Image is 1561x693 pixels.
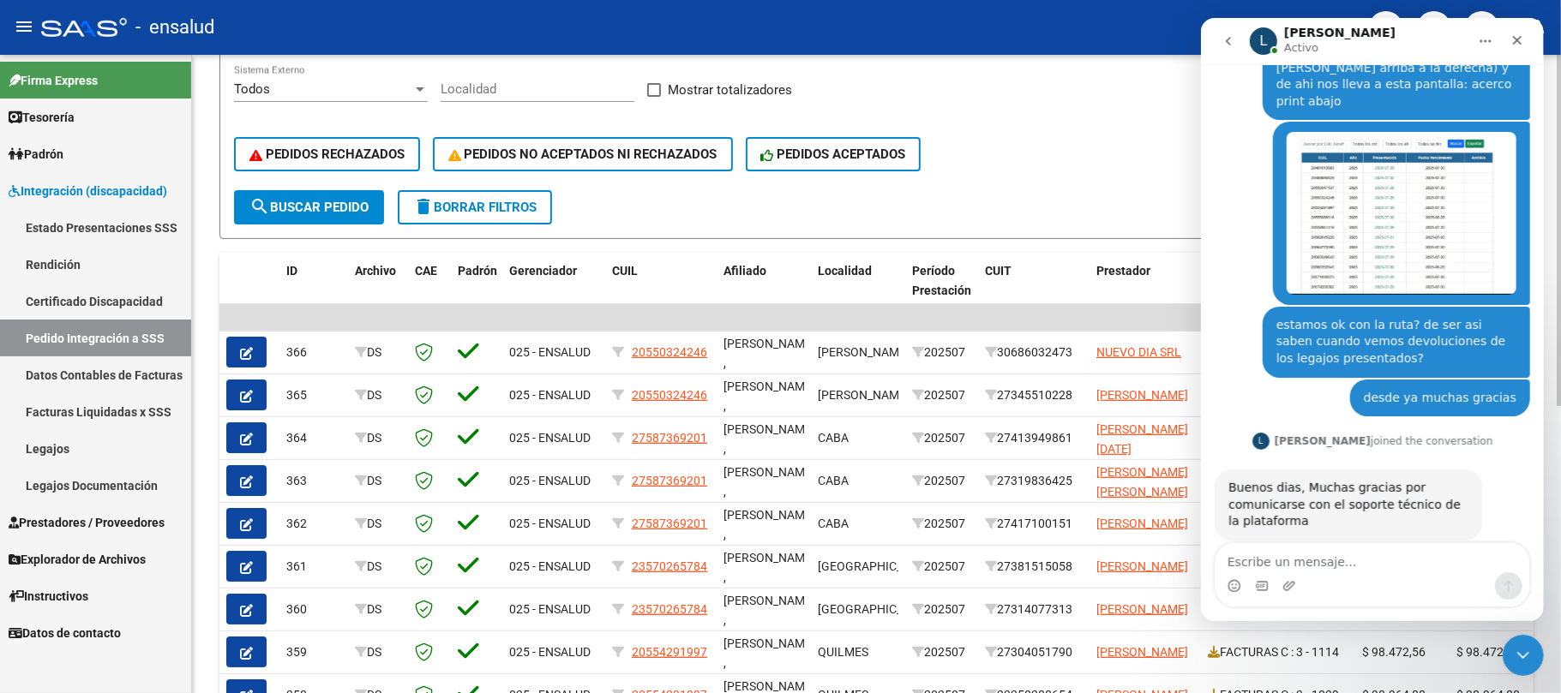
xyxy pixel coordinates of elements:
span: CABA [818,474,849,487]
div: 365 [286,385,341,405]
div: DS [355,514,401,534]
datatable-header-cell: Período Prestación [905,253,978,328]
span: Afiliado [723,264,766,278]
span: Prestador [1096,264,1150,278]
div: 366 [286,343,341,362]
span: NUEVO DIA SRL [1096,345,1181,359]
span: [PERSON_NAME] [1096,559,1188,573]
div: 202507 [912,471,971,491]
div: 27413949861 [985,428,1083,448]
div: 364 [286,428,341,448]
div: DS [355,471,401,491]
div: 202507 [912,514,971,534]
button: PEDIDOS NO ACEPTADOS NI RECHAZADOS [433,137,733,171]
span: [PERSON_NAME] , [723,594,815,627]
datatable-header-cell: Localidad [811,253,905,328]
span: [PERSON_NAME] [818,388,910,402]
div: DS [355,642,401,662]
div: DS [355,385,401,405]
span: 27587369201 [632,474,707,487]
span: [PERSON_NAME] , [723,422,815,456]
div: 361 [286,557,341,577]
span: Buscar Pedido [249,200,369,215]
span: 025 - ENSALUD [509,559,591,573]
div: 27319836425 [985,471,1083,491]
span: [PERSON_NAME] , [723,465,815,499]
span: [PERSON_NAME] [1096,602,1188,616]
span: [PERSON_NAME] , [723,508,815,541]
span: - ensalud [135,9,214,46]
span: 025 - ENSALUD [509,388,591,402]
span: 025 - ENSALUD [509,431,591,445]
span: [PERSON_NAME] , [723,379,815,413]
span: CABA [818,431,849,445]
mat-icon: search [249,196,270,217]
span: CUIL [612,264,638,278]
span: 23570265784 [632,559,707,573]
span: Todos [234,81,270,97]
span: Explorador de Archivos [9,550,146,569]
span: Mostrar totalizadores [668,80,792,100]
span: Tesorería [9,108,75,127]
span: ID [286,264,297,278]
span: $ 98.472,56 [1362,645,1426,659]
span: 20550324246 [632,388,707,402]
div: 202507 [912,428,971,448]
span: 025 - ENSALUD [509,517,591,530]
datatable-header-cell: CUIL [605,253,717,328]
span: QUILMES [818,645,868,659]
button: PEDIDOS RECHAZADOS [234,137,420,171]
div: 27345510228 [985,385,1083,405]
div: 202507 [912,600,971,619]
span: CAE [415,264,437,278]
span: Padrón [458,264,497,278]
span: [PERSON_NAME] [1096,388,1188,402]
span: 025 - ENSALUD [509,474,591,487]
div: 202507 [912,557,971,577]
span: 20550324246 [632,345,707,359]
span: [PERSON_NAME] [818,345,910,359]
span: Gerenciador [509,264,577,278]
span: Localidad [818,264,872,278]
iframe: Intercom live chat [1201,18,1544,621]
span: Prestadores / Proveedores [9,513,165,532]
span: [PERSON_NAME] , [723,636,815,670]
span: Datos de contacto [9,624,121,642]
div: 27304051790 [985,642,1083,662]
span: 27587369201 [632,431,707,445]
button: Buscar Pedido [234,190,384,224]
div: DS [355,428,401,448]
span: [GEOGRAPHIC_DATA] [818,559,934,573]
span: Instructivos [9,587,88,606]
div: DS [355,600,401,619]
span: 025 - ENSALUD [509,345,591,359]
span: [PERSON_NAME] [1096,517,1188,530]
span: CABA [818,517,849,530]
div: 27417100151 [985,514,1083,534]
span: PEDIDOS RECHAZADOS [249,146,405,162]
mat-icon: delete [413,196,434,217]
span: $ 98.472,56 [1456,645,1520,659]
div: 202507 [912,385,971,405]
datatable-header-cell: Gerenciador [502,253,605,328]
span: 025 - ENSALUD [509,602,591,616]
span: CUIT [985,264,1012,278]
datatable-header-cell: ID [279,253,348,328]
span: Padrón [9,145,63,164]
span: PEDIDOS NO ACEPTADOS NI RECHAZADOS [448,146,717,162]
